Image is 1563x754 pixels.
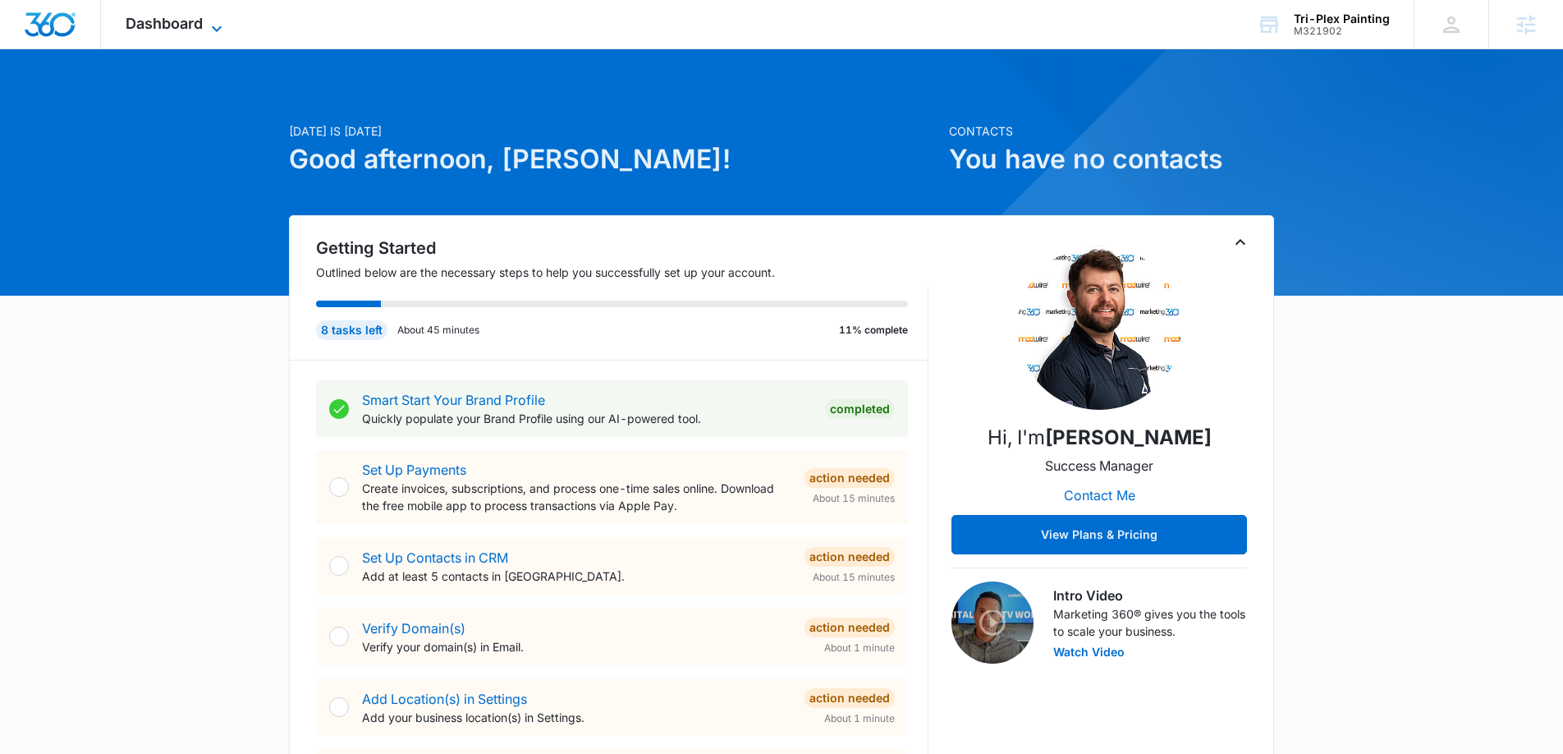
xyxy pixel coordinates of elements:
[1294,25,1390,37] div: account id
[824,641,895,655] span: About 1 minute
[804,618,895,637] div: Action Needed
[362,638,791,655] p: Verify your domain(s) in Email.
[951,582,1034,664] img: Intro Video
[316,320,387,340] div: 8 tasks left
[825,399,895,419] div: Completed
[316,264,928,281] p: Outlined below are the necessary steps to help you successfully set up your account.
[316,236,928,260] h2: Getting Started
[988,423,1212,453] p: Hi, I'm
[1231,232,1250,252] button: Toggle Collapse
[839,323,908,338] p: 11% complete
[1053,646,1125,658] button: Watch Video
[397,323,479,338] p: About 45 minutes
[1053,586,1247,605] h3: Intro Video
[804,688,895,708] div: Action Needed
[289,122,939,140] p: [DATE] is [DATE]
[1045,425,1212,449] strong: [PERSON_NAME]
[1047,476,1152,515] button: Contact Me
[362,549,508,566] a: Set Up Contacts in CRM
[362,691,527,707] a: Add Location(s) in Settings
[362,480,791,514] p: Create invoices, subscriptions, and process one-time sales online. Download the free mobile app t...
[1053,605,1247,640] p: Marketing 360® gives you the tools to scale your business.
[824,711,895,726] span: About 1 minute
[949,122,1274,140] p: Contacts
[126,15,203,32] span: Dashboard
[1045,456,1153,476] p: Success Manager
[362,392,545,408] a: Smart Start Your Brand Profile
[362,462,466,478] a: Set Up Payments
[1294,12,1390,25] div: account name
[813,491,895,506] span: About 15 minutes
[362,410,812,427] p: Quickly populate your Brand Profile using our AI-powered tool.
[813,570,895,585] span: About 15 minutes
[804,468,895,488] div: Action Needed
[289,140,939,179] h1: Good afternoon, [PERSON_NAME]!
[949,140,1274,179] h1: You have no contacts
[362,620,465,637] a: Verify Domain(s)
[362,568,791,585] p: Add at least 5 contacts in [GEOGRAPHIC_DATA].
[951,515,1247,554] button: View Plans & Pricing
[804,547,895,567] div: Action Needed
[362,709,791,726] p: Add your business location(s) in Settings.
[1017,246,1181,410] img: Joel Green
